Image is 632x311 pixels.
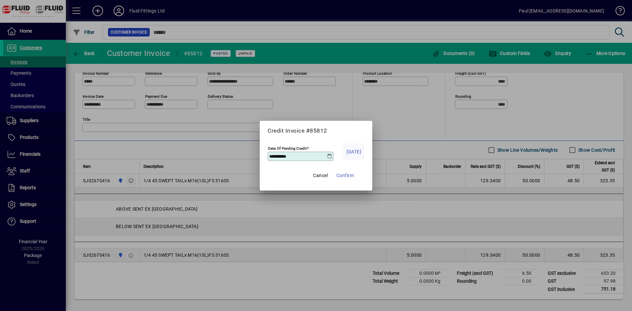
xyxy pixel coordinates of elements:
button: Cancel [310,169,331,181]
span: [DATE] [347,148,361,156]
h5: Credit Invoice #85812 [268,127,364,134]
span: Cancel [313,171,328,179]
button: [DATE] [343,143,364,160]
button: Confirm [334,169,357,181]
span: Confirm [336,171,354,179]
mat-label: Date Of Pending Credit [268,146,307,150]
